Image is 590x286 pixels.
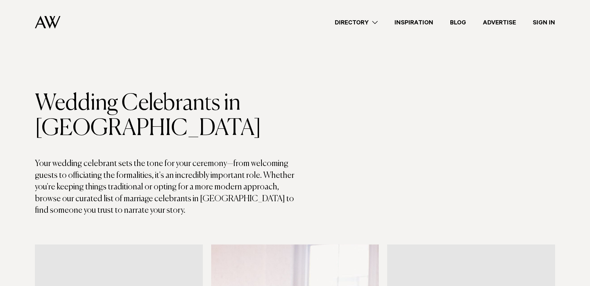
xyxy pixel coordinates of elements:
a: Inspiration [386,18,442,27]
h1: Wedding Celebrants in [GEOGRAPHIC_DATA] [35,91,295,141]
img: Auckland Weddings Logo [35,16,60,29]
p: Your wedding celebrant sets the tone for your ceremony—from welcoming guests to officiating the f... [35,158,295,217]
a: Advertise [474,18,524,27]
a: Sign In [524,18,563,27]
a: Directory [326,18,386,27]
a: Blog [442,18,474,27]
